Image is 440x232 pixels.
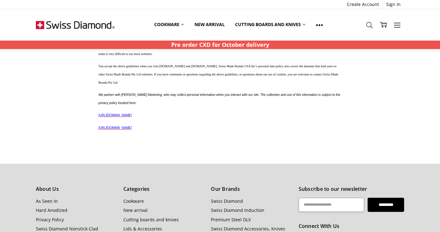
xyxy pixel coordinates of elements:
a: Swiss Diamond Nonstick Clad [36,226,98,232]
a: Swiss Diamond [211,198,243,204]
a: Hard Anodized [36,207,67,213]
a: Cutting boards and knives [123,217,179,223]
span: In most browsers, you can change the settings that control which cookies are stored on your compu... [99,44,336,56]
a: Privacy Policy [36,217,64,223]
a: New arrival [123,207,148,213]
a: Cookware [123,198,144,204]
span: We partner with [PERSON_NAME] Marketing, who may collect personal information when you interact w... [99,93,341,105]
a: Swiss Diamond Induction [211,207,264,213]
a: New arrival [189,18,230,31]
h5: Connect With Us [299,222,404,230]
a: Cutting boards and knives [230,18,311,31]
span: You accept the above guidelines when you visit [DOMAIN_NAME] and [DOMAIN_NAME]. Swiss Made Brands... [99,64,338,84]
a: [URL][DOMAIN_NAME] [99,113,132,117]
h5: Categories [123,185,204,193]
img: Free Shipping On Every Order [36,9,115,41]
a: Cookware [149,18,189,31]
a: Show All [311,18,328,32]
h5: Subscribe to our newsletter [299,185,404,193]
a: Lids & Accessories [123,226,162,232]
a: As Seen In [36,198,58,204]
h5: About Us [36,185,116,193]
h5: Our Brands [211,185,291,193]
strong: Pre order CXD for October delivery [171,41,269,48]
a: Premium Steel DLX [211,217,251,223]
a: [URL][DOMAIN_NAME] [99,126,132,130]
